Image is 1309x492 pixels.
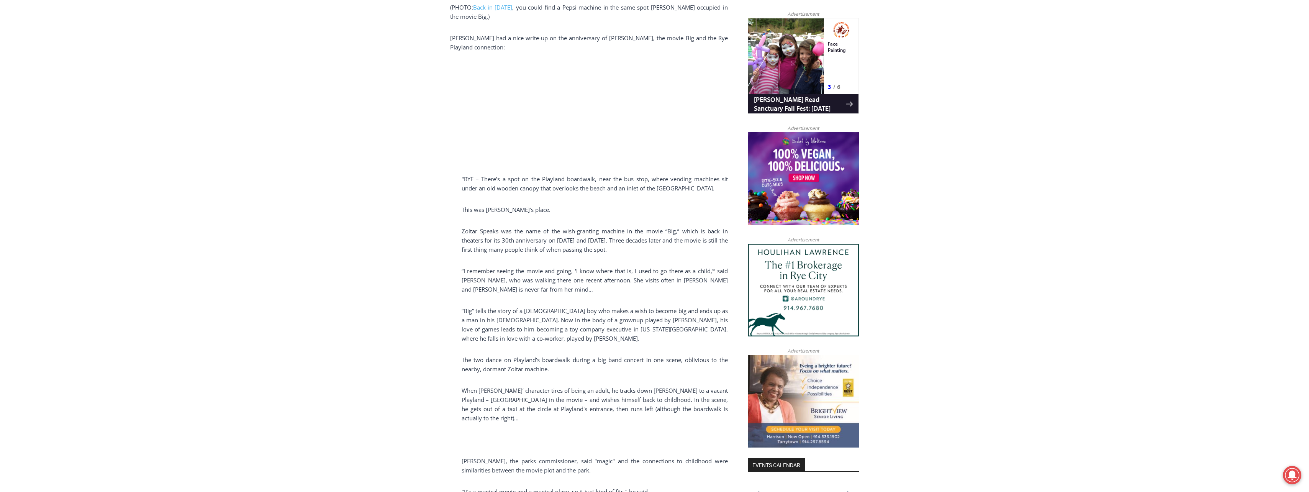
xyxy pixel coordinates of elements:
div: / [85,65,87,72]
p: Zoltar Speaks was the name of the wish-granting machine in the movie “Big,” which is back in thea... [450,226,728,254]
a: Intern @ [DOMAIN_NAME] [184,74,371,95]
img: Brightview Senior Living [748,355,859,448]
span: Advertisement [780,347,827,354]
span: Advertisement [780,10,827,18]
div: Face Painting [80,23,107,63]
p: "RYE – There’s a spot on the Playland boardwalk, near the bus stop, where vending machines sit un... [450,174,728,193]
p: [PERSON_NAME], the parks commissioner, said "magic" and the connections to childhood were similar... [450,456,728,475]
p: [PERSON_NAME] had a nice write-up on the anniversary of [PERSON_NAME], the movie Big and the Rye ... [450,33,728,52]
h4: [PERSON_NAME] Read Sanctuary Fall Fest: [DATE] [6,77,98,95]
div: 3 [80,65,84,72]
span: Advertisement [780,125,827,132]
img: Houlihan Lawrence The #1 Brokerage in Rye City [748,244,859,336]
h2: Events Calendar [748,458,805,471]
div: 6 [89,65,93,72]
p: This was [PERSON_NAME]’s place. [450,205,728,214]
span: Intern @ [DOMAIN_NAME] [200,76,355,93]
p: (PHOTO: , you could find a Pepsi machine in the same spot [PERSON_NAME] occupied in the movie Big.) [450,3,728,21]
p: “I remember seeing the movie and going, ‘I know where that is, I used to go there as a child,'” s... [450,266,728,294]
div: "At the 10am stand-up meeting, each intern gets a chance to take [PERSON_NAME] and the other inte... [193,0,362,74]
a: Back in [DATE] [473,3,513,11]
p: “Big” tells the story of a [DEMOGRAPHIC_DATA] boy who makes a wish to become big and ends up as a... [450,306,728,343]
span: Advertisement [780,236,827,243]
a: [PERSON_NAME] Read Sanctuary Fall Fest: [DATE] [0,76,111,95]
p: When [PERSON_NAME]’ character tires of being an adult, he tracks down [PERSON_NAME] to a vacant P... [450,386,728,423]
p: The two dance on Playland’s boardwalk during a big band concert in one scene, oblivious to the ne... [450,355,728,374]
img: Baked by Melissa [748,132,859,225]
